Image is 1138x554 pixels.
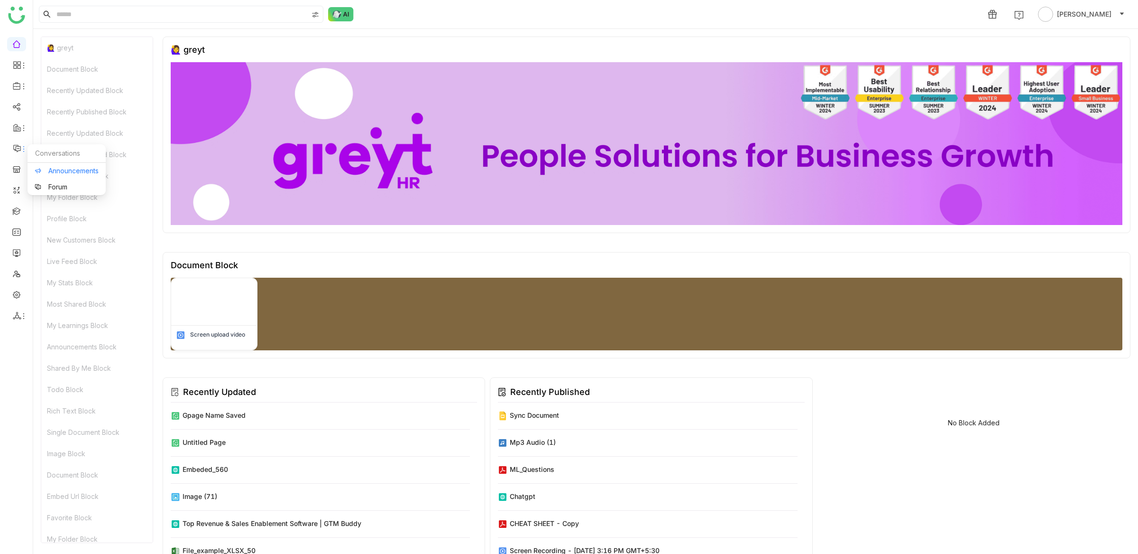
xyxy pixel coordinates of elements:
[1038,7,1053,22] img: avatar
[41,379,153,400] div: Todo Block
[41,464,153,486] div: Document Block
[171,45,205,55] div: 🙋‍♀️ greyt
[41,507,153,528] div: Favorite Block
[510,385,590,399] div: Recently Published
[41,187,153,208] div: My Folder Block
[183,518,361,528] div: Top Revenue & Sales Enablement Software | GTM Buddy
[171,62,1122,225] img: 68ca8a786afc163911e2cfd3
[41,357,153,379] div: Shared By Me Block
[41,122,153,144] div: Recently Updated Block
[171,260,238,270] div: Document Block
[510,491,535,501] div: Chatgpt
[41,293,153,315] div: Most Shared Block
[41,80,153,101] div: Recently Updated Block
[1036,7,1127,22] button: [PERSON_NAME]
[41,315,153,336] div: My Learnings Block
[183,491,217,501] div: image (71)
[183,437,226,447] div: Untitled Page
[41,101,153,122] div: Recently Published Block
[41,400,153,422] div: Rich Text Block
[35,168,99,174] a: Announcements
[41,422,153,443] div: Single Document Block
[510,410,559,420] div: Sync document
[41,208,153,229] div: Profile Block
[183,385,256,399] div: Recently Updated
[41,251,153,272] div: Live Feed Block
[183,410,246,420] div: Gpage name saved
[1014,10,1024,20] img: help.svg
[190,330,245,339] div: Screen upload video
[41,229,153,251] div: New Customers Block
[41,443,153,464] div: Image Block
[176,330,185,340] img: mp4.svg
[171,278,257,325] img: 68d62a861a154208cbbd759d
[183,464,228,474] div: embeded_560
[510,437,556,447] div: mp3 audio (1)
[510,464,554,474] div: ML_Questions
[41,58,153,80] div: Document Block
[35,184,99,190] a: Forum
[41,486,153,507] div: Embed Url Block
[41,272,153,293] div: My Stats Block
[1057,9,1111,19] span: [PERSON_NAME]
[41,528,153,550] div: My Folder Block
[41,37,153,58] div: 🙋‍♀️ greyt
[328,7,354,21] img: ask-buddy-normal.svg
[41,336,153,357] div: Announcements Block
[948,419,1000,427] div: No Block Added
[8,7,25,24] img: logo
[510,518,579,528] div: CHEAT SHEET - Copy
[312,11,319,19] img: search-type.svg
[28,144,106,163] div: Conversations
